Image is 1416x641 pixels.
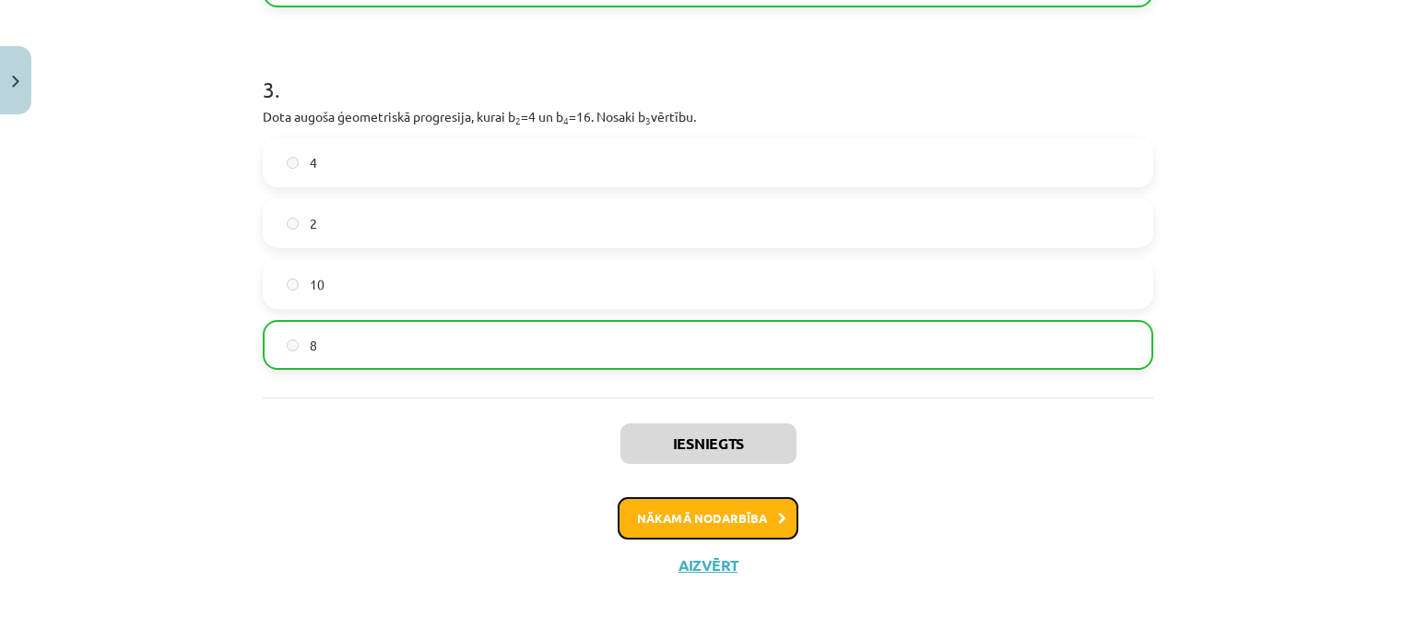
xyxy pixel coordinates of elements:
span: 8 [310,336,317,355]
input: 4 [287,157,299,169]
sub: 3 [645,113,651,127]
sub: 2 [515,113,521,127]
span: 4 [310,153,317,172]
img: icon-close-lesson-0947bae3869378f0d4975bcd49f059093ad1ed9edebbc8119c70593378902aed.svg [12,76,19,88]
input: 8 [287,339,299,351]
sub: 4 [563,113,569,127]
input: 10 [287,279,299,291]
button: Aizvērt [673,556,743,575]
button: Iesniegts [620,423,796,464]
input: 2 [287,218,299,230]
h1: 3 . [263,44,1153,101]
span: 10 [310,275,324,294]
span: 2 [310,214,317,233]
button: Nākamā nodarbība [618,497,798,540]
p: Dota augoša ģeometriskā progresija, kurai b =4 un b =16. Nosaki b vērtību. [263,107,1153,126]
